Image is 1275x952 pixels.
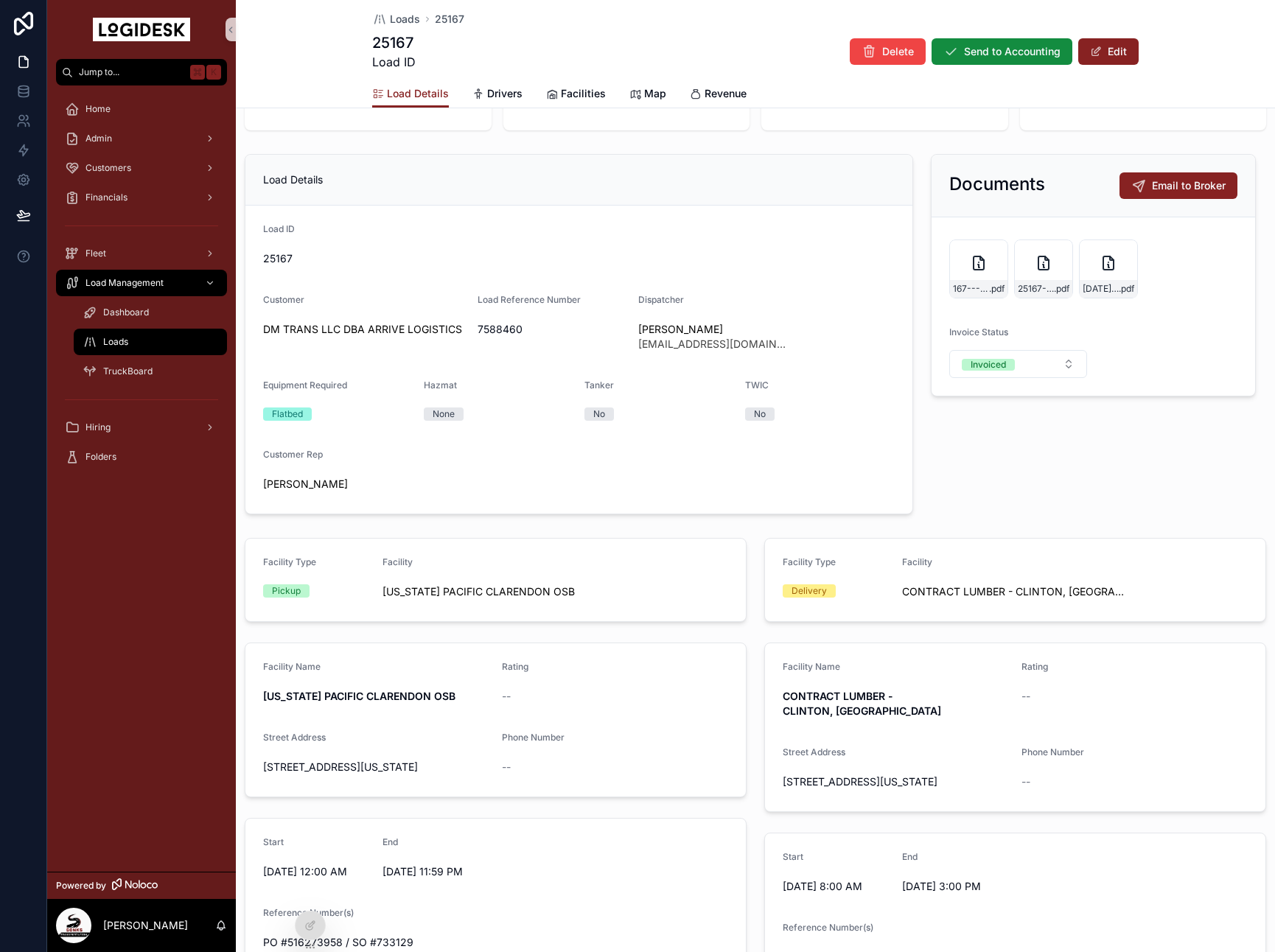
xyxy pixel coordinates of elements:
[1119,283,1134,295] span: .pdf
[263,836,284,847] span: Start
[1021,746,1084,757] span: Phone Number
[263,449,323,460] span: Customer Rep
[263,935,569,950] span: PO #516273958 / SO #733129
[638,322,787,351] a: [PERSON_NAME][EMAIL_ADDRESS][DOMAIN_NAME]
[56,184,227,211] a: Financials
[502,689,511,704] span: --
[424,379,457,391] span: Hazmat
[1021,774,1030,789] span: --
[387,86,449,101] span: Load Details
[902,851,918,862] span: End
[85,192,128,203] span: Financials
[792,584,827,598] div: Delivery
[1021,661,1048,672] span: Rating
[56,444,227,470] a: Folders
[783,661,840,672] span: Facility Name
[263,223,295,234] span: Load ID
[1054,283,1069,295] span: .pdf
[902,584,1129,599] a: CONTRACT LUMBER - CLINTON, [GEOGRAPHIC_DATA]
[1083,283,1119,295] span: [DATE]-ARRIVE-POD-7588460
[56,96,227,122] a: Home
[1119,172,1237,199] button: Email to Broker
[502,732,565,743] span: Phone Number
[1021,689,1030,704] span: --
[882,44,914,59] span: Delete
[85,421,111,433] span: Hiring
[754,407,766,421] div: No
[56,270,227,296] a: Load Management
[382,584,575,599] a: [US_STATE] PACIFIC CLARENDON OSB
[56,125,227,152] a: Admin
[783,774,1010,789] span: [STREET_ADDRESS][US_STATE]
[964,44,1061,59] span: Send to Accounting
[433,407,455,421] div: None
[263,556,316,567] span: Facility Type
[638,322,787,337] span: [PERSON_NAME]
[372,80,449,108] a: Load Details
[953,283,989,295] span: 167---9-18---ARRIVE---550.00
[263,322,462,337] a: DM TRANS LLC DBA ARRIVE LOGISTICS
[1152,178,1226,193] span: Email to Broker
[502,760,511,774] span: --
[85,451,116,463] span: Folders
[372,32,416,53] h1: 25167
[783,922,873,933] span: Reference Number(s)
[435,12,464,27] a: 25167
[208,66,220,78] span: K
[705,86,747,101] span: Revenue
[56,59,227,85] button: Jump to...K
[478,322,626,337] span: 7588460
[263,907,354,918] span: Reference Number(s)
[74,358,227,385] a: TruckBoard
[644,86,666,101] span: Map
[56,240,227,267] a: Fleet
[382,836,398,847] span: End
[272,584,301,598] div: Pickup
[546,80,606,110] a: Facilities
[382,864,490,879] span: [DATE] 11:59 PM
[263,477,348,491] a: [PERSON_NAME]
[1078,38,1139,65] button: Edit
[85,162,131,174] span: Customers
[103,336,128,348] span: Loads
[690,80,747,110] a: Revenue
[561,86,606,101] span: Facilities
[638,294,684,305] span: Dispatcher
[85,133,112,144] span: Admin
[745,379,769,391] span: TWIC
[1018,283,1054,295] span: 25167-SONKS-Carrier-Invoice---ARRIVE-Load-7588460
[103,365,153,377] span: TruckBoard
[902,879,1010,894] span: [DATE] 3:00 PM
[272,407,303,421] div: Flatbed
[263,251,733,266] span: 25167
[584,379,614,391] span: Tanker
[932,38,1072,65] button: Send to Accounting
[47,85,236,489] div: scrollable content
[263,760,490,774] span: [STREET_ADDRESS][US_STATE]
[472,80,523,110] a: Drivers
[263,690,455,702] strong: [US_STATE] PACIFIC CLARENDON OSB
[949,172,1045,196] h2: Documents
[487,86,523,101] span: Drivers
[390,12,420,27] span: Loads
[74,299,227,326] a: Dashboard
[263,294,304,305] span: Customer
[56,880,106,892] span: Powered by
[949,326,1008,337] span: Invoice Status
[372,53,416,71] span: Load ID
[783,556,836,567] span: Facility Type
[79,66,184,78] span: Jump to...
[783,746,845,757] span: Street Address
[629,80,666,110] a: Map
[93,18,190,41] img: App logo
[902,556,932,567] span: Facility
[263,661,321,672] span: Facility Name
[971,359,1006,371] div: Invoiced
[263,864,371,879] span: [DATE] 12:00 AM
[372,12,420,27] a: Loads
[638,337,787,351] span: [EMAIL_ADDRESS][DOMAIN_NAME]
